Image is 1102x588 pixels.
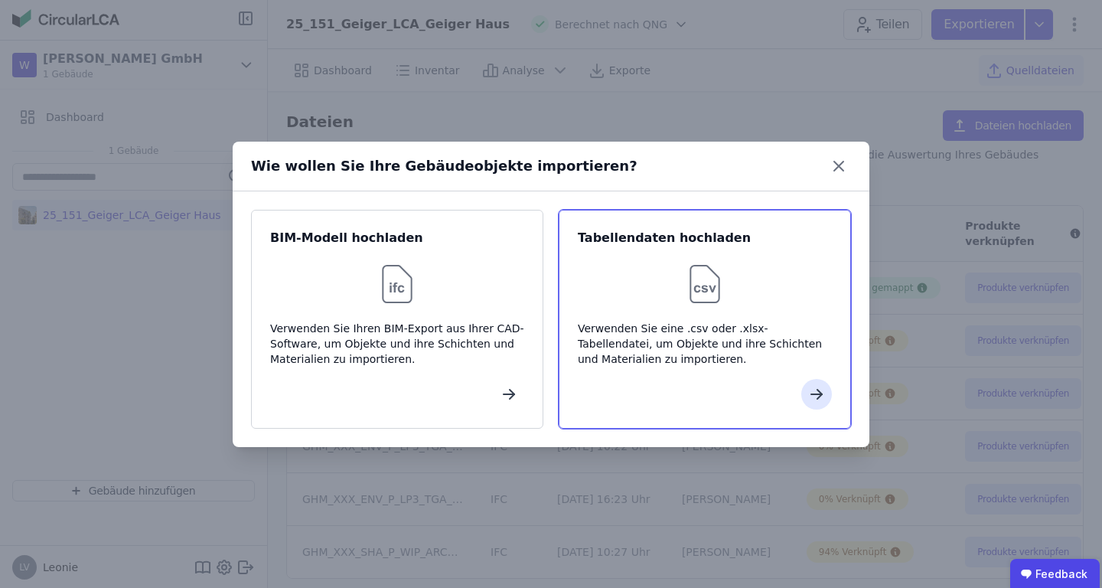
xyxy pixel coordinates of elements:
[251,155,637,177] div: Wie wollen Sie Ihre Gebäudeobjekte importieren?
[680,260,729,309] img: svg%3e
[578,229,832,247] div: Tabellendaten hochladen
[270,321,524,367] div: Verwenden Sie Ihren BIM-Export aus Ihrer CAD-Software, um Objekte und ihre Schichten und Material...
[578,321,832,367] div: Verwenden Sie eine .csv oder .xlsx-Tabellendatei, um Objekte und ihre Schichten und Materialien z...
[270,229,524,247] div: BIM-Modell hochladen
[373,260,422,309] img: svg%3e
